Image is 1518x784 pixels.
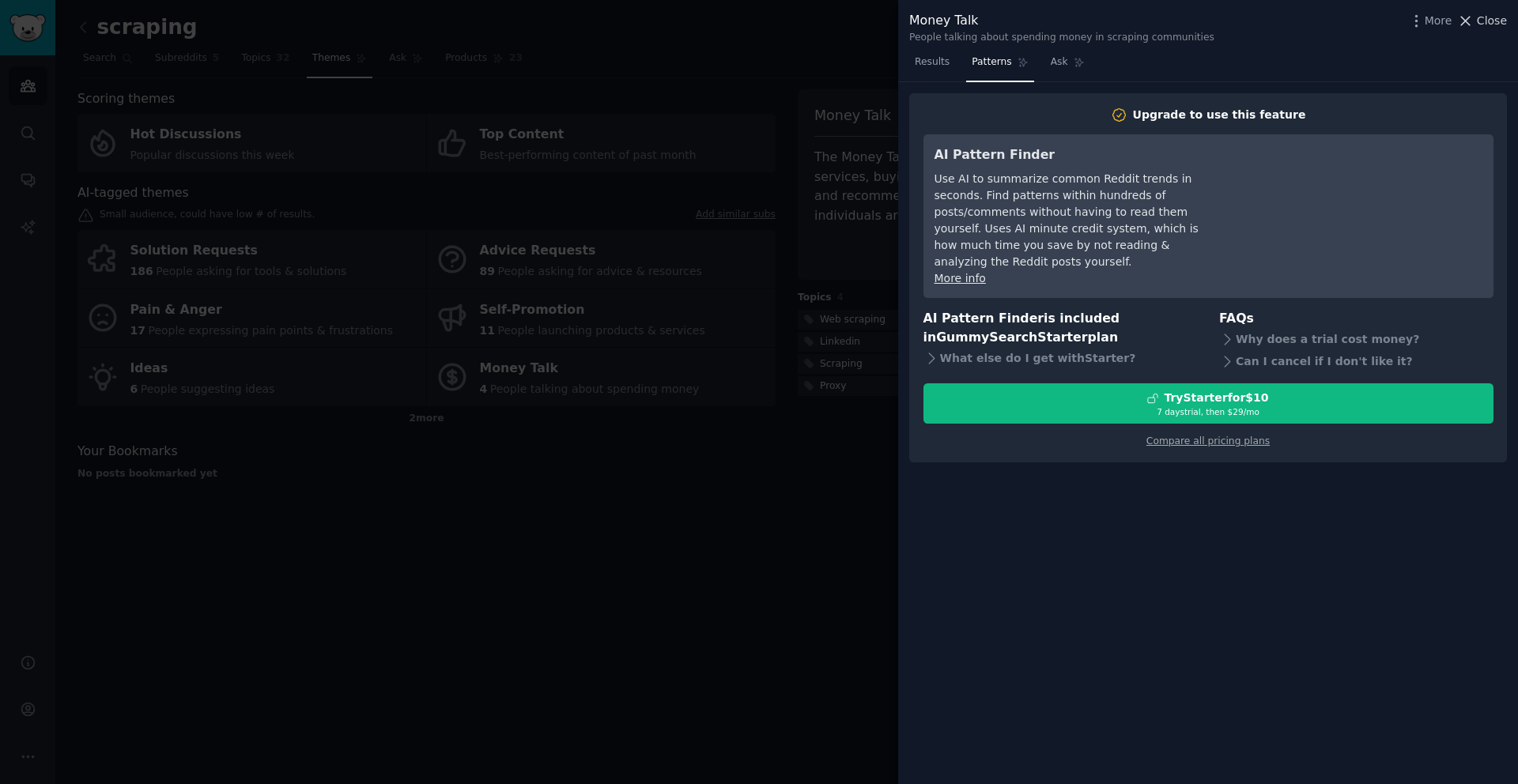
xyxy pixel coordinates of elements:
[935,272,986,285] a: More info
[909,31,1214,45] div: People talking about spending money in scraping communities
[1164,390,1268,406] div: Try Starter for $10
[1219,350,1493,372] div: Can I cancel if I don't like it?
[909,11,1214,31] div: Money Talk
[966,50,1033,82] a: Patterns
[1408,13,1452,29] button: More
[923,309,1198,348] h3: AI Pattern Finder is included in plan
[909,50,955,82] a: Results
[1146,435,1270,447] a: Compare all pricing plans
[1133,107,1306,123] div: Upgrade to use this feature
[915,55,950,70] span: Results
[923,383,1493,424] button: TryStarterfor$107 daystrial, then $29/mo
[1051,55,1068,70] span: Ask
[1425,13,1452,29] span: More
[923,348,1198,370] div: What else do I get with Starter ?
[936,330,1087,345] span: GummySearch Starter
[1245,145,1482,264] iframe: YouTube video player
[1477,13,1507,29] span: Close
[972,55,1011,70] span: Patterns
[935,171,1223,270] div: Use AI to summarize common Reddit trends in seconds. Find patterns within hundreds of posts/comme...
[1045,50,1090,82] a: Ask
[935,145,1223,165] h3: AI Pattern Finder
[1219,309,1493,329] h3: FAQs
[924,406,1493,417] div: 7 days trial, then $ 29 /mo
[1457,13,1507,29] button: Close
[1219,328,1493,350] div: Why does a trial cost money?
